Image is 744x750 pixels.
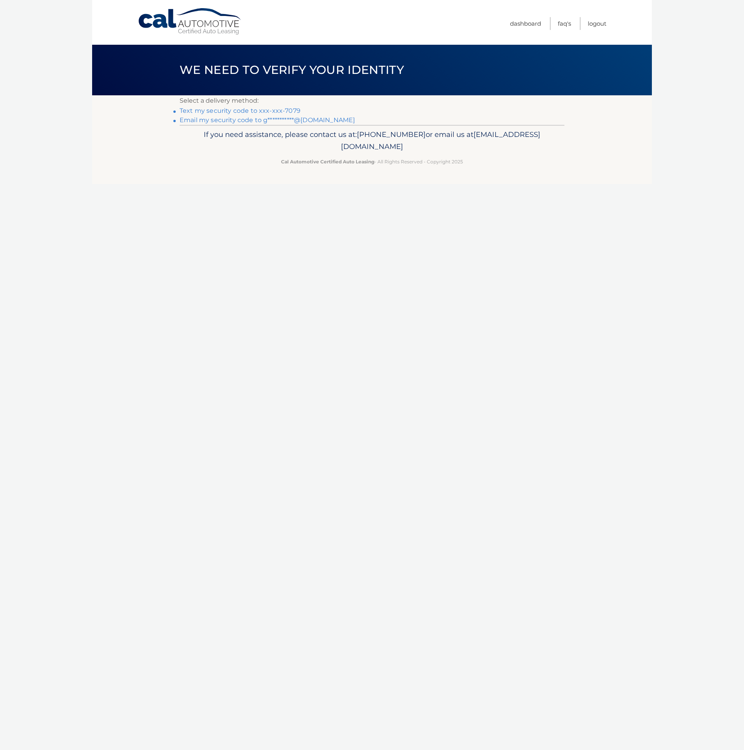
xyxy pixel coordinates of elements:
[281,159,374,165] strong: Cal Automotive Certified Auto Leasing
[588,17,606,30] a: Logout
[357,130,426,139] span: [PHONE_NUMBER]
[138,8,243,35] a: Cal Automotive
[185,158,559,166] p: - All Rights Reserved - Copyright 2025
[180,95,564,106] p: Select a delivery method:
[180,107,300,114] a: Text my security code to xxx-xxx-7079
[510,17,541,30] a: Dashboard
[185,128,559,153] p: If you need assistance, please contact us at: or email us at
[558,17,571,30] a: FAQ's
[180,63,404,77] span: We need to verify your identity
